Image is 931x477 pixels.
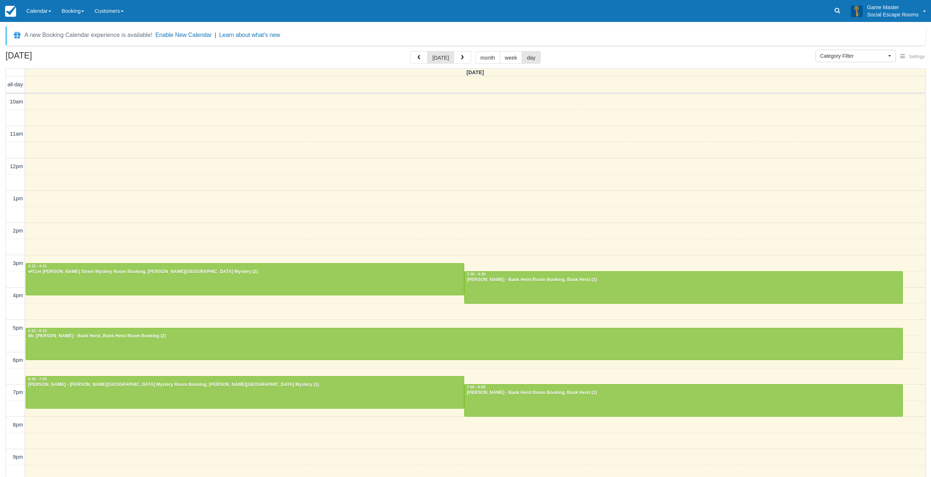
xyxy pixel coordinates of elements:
span: [DATE] [466,69,484,75]
button: week [500,51,522,64]
div: Con [PERSON_NAME] Street Mystery Room Booking, [PERSON_NAME][GEOGRAPHIC_DATA] Mystery (2) [28,269,462,275]
div: [PERSON_NAME] - Bank Heist Room Booking, Bank Heist (2) [466,390,901,396]
span: Settings [909,54,925,59]
a: 7:00 - 8:00[PERSON_NAME] - Bank Heist Room Booking, Bank Heist (2) [464,384,903,416]
span: 6:45 - 7:45 [28,377,47,381]
button: month [475,51,500,64]
button: Category Filter [815,50,896,62]
span: 7pm [13,389,23,395]
span: 7:00 - 8:00 [467,385,485,389]
a: 6:45 - 7:45[PERSON_NAME] - [PERSON_NAME][GEOGRAPHIC_DATA] Mystery Room Booking, [PERSON_NAME][GEO... [26,376,464,408]
span: 3pm [13,260,23,266]
img: A3 [851,5,863,17]
a: 3:30 - 4:30[PERSON_NAME] - Bank Heist Room Booking, Bank Heist (2) [464,271,903,303]
button: Enable New Calendar [155,31,212,39]
span: 3:30 - 4:30 [467,272,485,276]
span: 10am [10,99,23,105]
span: 1pm [13,196,23,201]
button: day [522,51,540,64]
span: 2pm [13,228,23,234]
div: [PERSON_NAME] - Bank Heist Room Booking, Bank Heist (2) [466,277,901,283]
span: 12pm [10,163,23,169]
a: 5:15 - 6:15Mr. [PERSON_NAME] - Bank Heist, Bank Heist Room Booking (2) [26,328,903,360]
span: 5:15 - 6:15 [28,329,47,333]
div: Mr. [PERSON_NAME] - Bank Heist, Bank Heist Room Booking (2) [28,333,901,339]
span: 11am [10,131,23,137]
button: Settings [896,52,929,62]
span: | [215,32,216,38]
button: [DATE] [427,51,454,64]
a: Learn about what's new [219,32,280,38]
a: 3:15 - 4:15Con [PERSON_NAME] Street Mystery Room Booking, [PERSON_NAME][GEOGRAPHIC_DATA] Mystery (2) [26,263,464,295]
img: checkfront-main-nav-mini-logo.png [5,6,16,17]
h2: [DATE] [5,51,98,65]
div: A new Booking Calendar experience is available! [25,31,153,39]
span: 9pm [13,454,23,460]
span: 6pm [13,357,23,363]
span: Category Filter [820,52,886,60]
div: [PERSON_NAME] - [PERSON_NAME][GEOGRAPHIC_DATA] Mystery Room Booking, [PERSON_NAME][GEOGRAPHIC_DAT... [28,382,462,388]
span: 5pm [13,325,23,331]
span: all-day [8,82,23,87]
span: 4pm [13,292,23,298]
span: 8pm [13,422,23,428]
p: Social Escape Rooms [867,11,919,18]
p: Game Master [867,4,919,11]
span: 3:15 - 4:15 [28,264,47,268]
